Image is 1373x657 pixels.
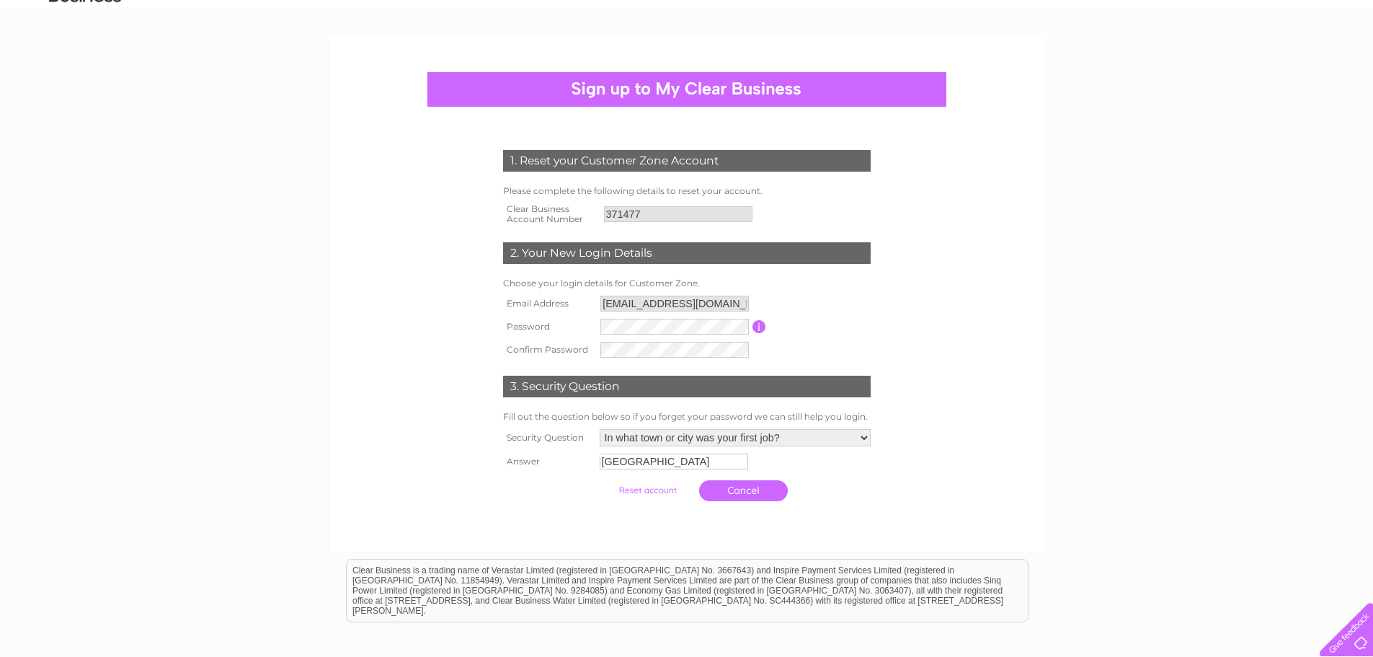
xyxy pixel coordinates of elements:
[347,8,1028,70] div: Clear Business is a trading name of Verastar Limited (registered in [GEOGRAPHIC_DATA] No. 3667643...
[603,480,692,501] input: Submit
[1207,61,1239,72] a: Energy
[503,376,871,397] div: 3. Security Question
[499,408,874,425] td: Fill out the question below so if you forget your password we can still help you login.
[499,315,597,338] th: Password
[1101,7,1201,25] a: 0333 014 3131
[503,150,871,172] div: 1. Reset your Customer Zone Account
[1329,61,1364,72] a: Contact
[1171,61,1199,72] a: Water
[503,242,871,264] div: 2. Your New Login Details
[499,182,874,200] td: Please complete the following details to reset your account.
[699,480,788,501] a: Cancel
[752,320,766,333] input: Information
[499,425,596,450] th: Security Question
[499,275,874,292] td: Choose your login details for Customer Zone.
[499,450,596,473] th: Answer
[1248,61,1291,72] a: Telecoms
[499,200,600,229] th: Clear Business Account Number
[1299,61,1320,72] a: Blog
[499,338,597,361] th: Confirm Password
[48,38,122,81] img: logo.png
[499,292,597,315] th: Email Address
